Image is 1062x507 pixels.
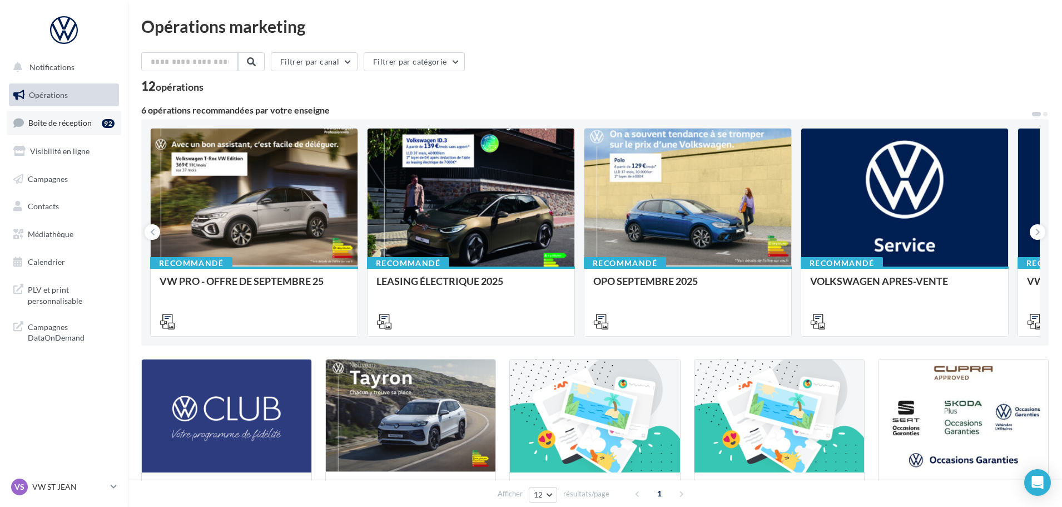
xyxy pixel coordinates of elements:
a: Boîte de réception92 [7,111,121,135]
button: Filtrer par canal [271,52,358,71]
div: Recommandé [801,257,883,269]
div: Opérations marketing [141,18,1049,35]
div: Recommandé [367,257,449,269]
button: 12 [529,487,557,503]
div: opérations [156,82,204,92]
div: VOLKSWAGEN APRES-VENTE [810,275,999,298]
div: Recommandé [150,257,232,269]
div: 92 [102,119,115,128]
div: Recommandé [584,257,666,269]
div: OPO SEPTEMBRE 2025 [593,275,782,298]
a: PLV et print personnalisable [7,278,121,311]
p: VW ST JEAN [32,481,106,493]
span: résultats/page [563,489,609,499]
span: Visibilité en ligne [30,146,90,156]
span: Campagnes DataOnDemand [28,319,115,343]
div: 6 opérations recommandées par votre enseigne [141,106,1031,115]
span: VS [14,481,24,493]
div: 12 [141,80,204,92]
span: Afficher [498,489,523,499]
button: Notifications [7,56,117,79]
span: PLV et print personnalisable [28,282,115,306]
a: Campagnes [7,168,121,191]
div: LEASING ÉLECTRIQUE 2025 [376,275,565,298]
span: Notifications [29,62,75,72]
span: Médiathèque [28,229,73,239]
button: Filtrer par catégorie [364,52,465,71]
a: Campagnes DataOnDemand [7,315,121,348]
span: Calendrier [28,257,65,267]
a: VS VW ST JEAN [9,476,119,498]
span: 12 [534,490,543,499]
span: Opérations [29,90,68,100]
div: Open Intercom Messenger [1024,469,1051,496]
span: Campagnes [28,174,68,183]
a: Opérations [7,83,121,107]
a: Médiathèque [7,223,121,246]
a: Calendrier [7,250,121,274]
span: Boîte de réception [28,118,92,127]
span: Contacts [28,201,59,211]
a: Visibilité en ligne [7,140,121,163]
a: Contacts [7,195,121,218]
div: VW PRO - OFFRE DE SEPTEMBRE 25 [160,275,349,298]
span: 1 [651,485,668,503]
